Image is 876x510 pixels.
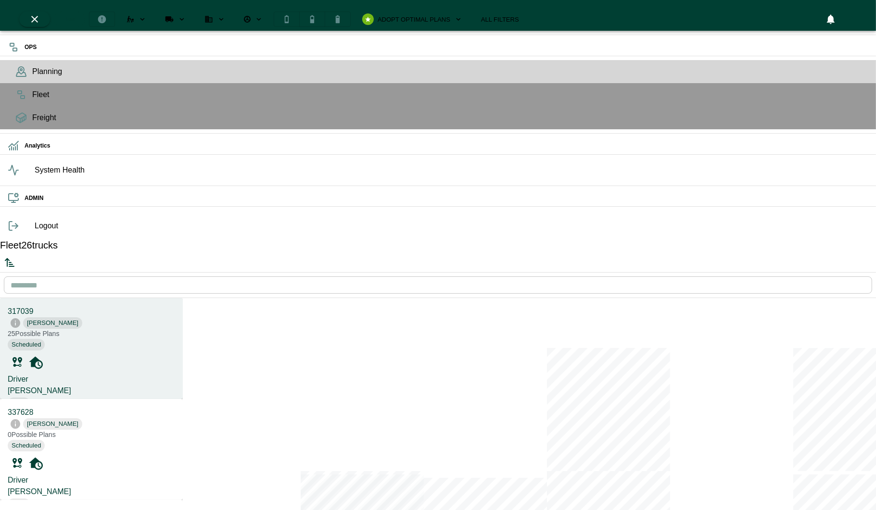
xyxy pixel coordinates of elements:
button: Run Plan Loads [157,12,193,27]
button: Fleet Type [197,12,232,27]
span: Planning [32,66,868,77]
svg: Preferences [842,13,854,25]
button: Carriers [119,12,153,27]
span: 26 [21,240,32,250]
button: high [325,12,351,27]
span: Logout [35,220,868,232]
h6: ADMIN [25,194,868,203]
button: Adopt Optimal Plans [355,12,470,27]
span: System Health [35,164,868,176]
button: Preferences [839,11,857,28]
h6: Analytics [25,141,868,150]
span: Fleet [32,89,868,100]
h6: OPS [25,43,868,52]
span: Adopt Optimal Plans [378,16,450,23]
button: All Filters [473,12,527,27]
div: utilization selecting [274,12,351,27]
button: Driver Status [236,12,270,27]
button: medium [299,12,325,27]
span: Freight [32,112,868,124]
button: menu [54,12,85,27]
span: trucks [21,240,58,250]
button: low [274,12,300,27]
